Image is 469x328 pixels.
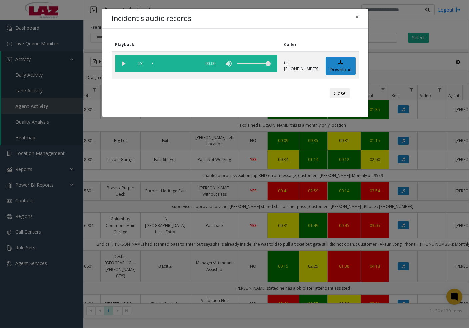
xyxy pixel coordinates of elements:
[237,55,271,72] div: volume level
[112,38,281,51] th: Playback
[284,60,319,72] p: tel:[PHONE_NUMBER]
[281,38,322,51] th: Caller
[152,55,197,72] div: scrub bar
[350,9,364,25] button: Close
[132,55,149,72] span: playback speed button
[326,57,356,75] a: Download
[112,13,191,24] h4: Incident's audio records
[355,12,359,21] span: ×
[330,88,350,99] button: Close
